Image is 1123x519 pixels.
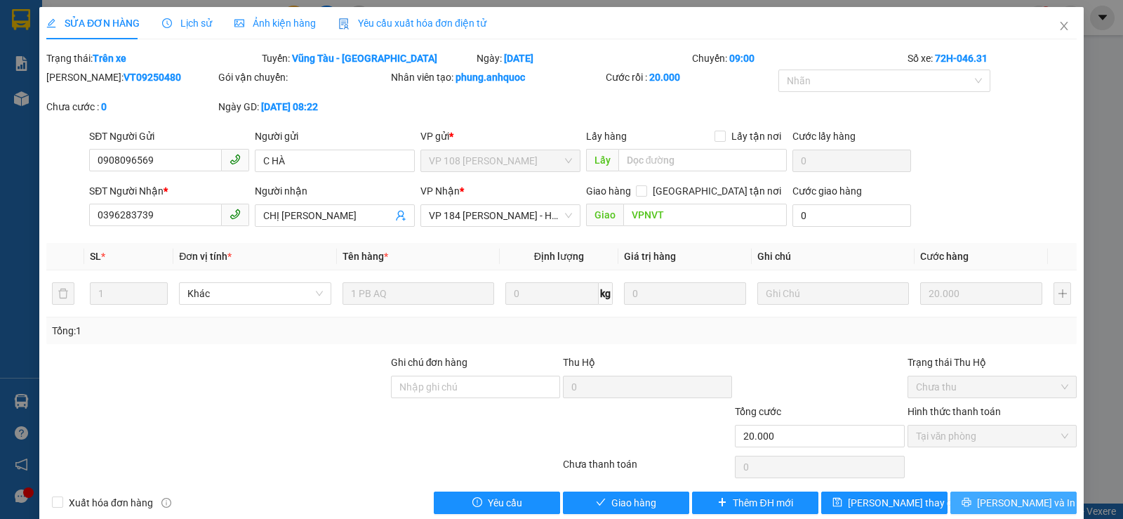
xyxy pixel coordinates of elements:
[255,183,415,199] div: Người nhận
[429,150,572,171] span: VP 108 Lê Hồng Phong - Vũng Tàu
[624,251,676,262] span: Giá trị hàng
[962,497,971,508] span: printer
[234,18,244,28] span: picture
[179,251,232,262] span: Đơn vị tính
[488,495,522,511] span: Yêu cầu
[475,51,691,66] div: Ngày:
[920,282,1042,305] input: 0
[586,131,627,142] span: Lấy hàng
[596,497,606,508] span: check
[391,357,468,368] label: Ghi chú đơn hàng
[692,492,818,514] button: plusThêm ĐH mới
[46,70,215,85] div: [PERSON_NAME]:
[234,18,316,29] span: Ảnh kiện hàng
[618,149,788,171] input: Dọc đường
[561,456,733,481] div: Chưa thanh toán
[611,495,656,511] span: Giao hàng
[218,70,387,85] div: Gói vận chuyển:
[52,323,434,339] div: Tổng: 1
[187,283,322,304] span: Khác
[977,495,1075,511] span: [PERSON_NAME] và In
[218,99,387,114] div: Ngày GD:
[563,357,595,368] span: Thu Hộ
[89,183,249,199] div: SĐT Người Nhận
[343,282,494,305] input: VD: Bàn, Ghế
[46,18,56,28] span: edit
[391,376,560,398] input: Ghi chú đơn hàng
[456,72,525,83] b: phung.anhquoc
[624,282,746,305] input: 0
[908,406,1001,417] label: Hình thức thanh toán
[1058,20,1070,32] span: close
[752,243,915,270] th: Ghi chú
[906,51,1078,66] div: Số xe:
[89,129,249,144] div: SĐT Người Gửi
[230,154,241,165] span: phone
[586,204,623,226] span: Giao
[504,53,533,64] b: [DATE]
[472,497,482,508] span: exclamation-circle
[792,150,911,172] input: Cước lấy hàng
[420,185,460,197] span: VP Nhận
[395,210,406,221] span: user-add
[52,282,74,305] button: delete
[757,282,909,305] input: Ghi Chú
[338,18,350,29] img: icon
[343,251,388,262] span: Tên hàng
[647,183,787,199] span: [GEOGRAPHIC_DATA] tận nơi
[90,251,101,262] span: SL
[563,492,689,514] button: checkGiao hàng
[599,282,613,305] span: kg
[429,205,572,226] span: VP 184 Nguyễn Văn Trỗi - HCM
[832,497,842,508] span: save
[434,492,560,514] button: exclamation-circleYêu cầu
[920,251,969,262] span: Cước hàng
[338,18,486,29] span: Yêu cầu xuất hóa đơn điện tử
[733,495,792,511] span: Thêm ĐH mới
[792,204,911,227] input: Cước giao hàng
[586,149,618,171] span: Lấy
[735,406,781,417] span: Tổng cước
[821,492,948,514] button: save[PERSON_NAME] thay đổi
[63,495,159,511] span: Xuất hóa đơn hàng
[950,492,1077,514] button: printer[PERSON_NAME] và In
[717,497,727,508] span: plus
[46,99,215,114] div: Chưa cước :
[935,53,988,64] b: 72H-046.31
[908,355,1077,370] div: Trạng thái Thu Hộ
[1054,282,1071,305] button: plus
[691,51,906,66] div: Chuyến:
[534,251,584,262] span: Định lượng
[649,72,680,83] b: 20.000
[792,185,862,197] label: Cước giao hàng
[916,376,1068,398] span: Chưa thu
[45,51,260,66] div: Trạng thái:
[230,209,241,220] span: phone
[606,70,775,85] div: Cước rồi :
[46,18,140,29] span: SỬA ĐƠN HÀNG
[261,101,318,112] b: [DATE] 08:22
[420,129,580,144] div: VP gửi
[792,131,856,142] label: Cước lấy hàng
[391,70,604,85] div: Nhân viên tạo:
[93,53,126,64] b: Trên xe
[161,498,171,508] span: info-circle
[916,426,1068,447] span: Tại văn phòng
[260,51,476,66] div: Tuyến:
[255,129,415,144] div: Người gửi
[162,18,172,28] span: clock-circle
[124,72,181,83] b: VT09250480
[726,129,787,144] span: Lấy tận nơi
[623,204,788,226] input: Dọc đường
[162,18,212,29] span: Lịch sử
[101,101,107,112] b: 0
[1044,7,1084,46] button: Close
[586,185,631,197] span: Giao hàng
[292,53,437,64] b: Vũng Tàu - [GEOGRAPHIC_DATA]
[729,53,755,64] b: 09:00
[848,495,960,511] span: [PERSON_NAME] thay đổi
